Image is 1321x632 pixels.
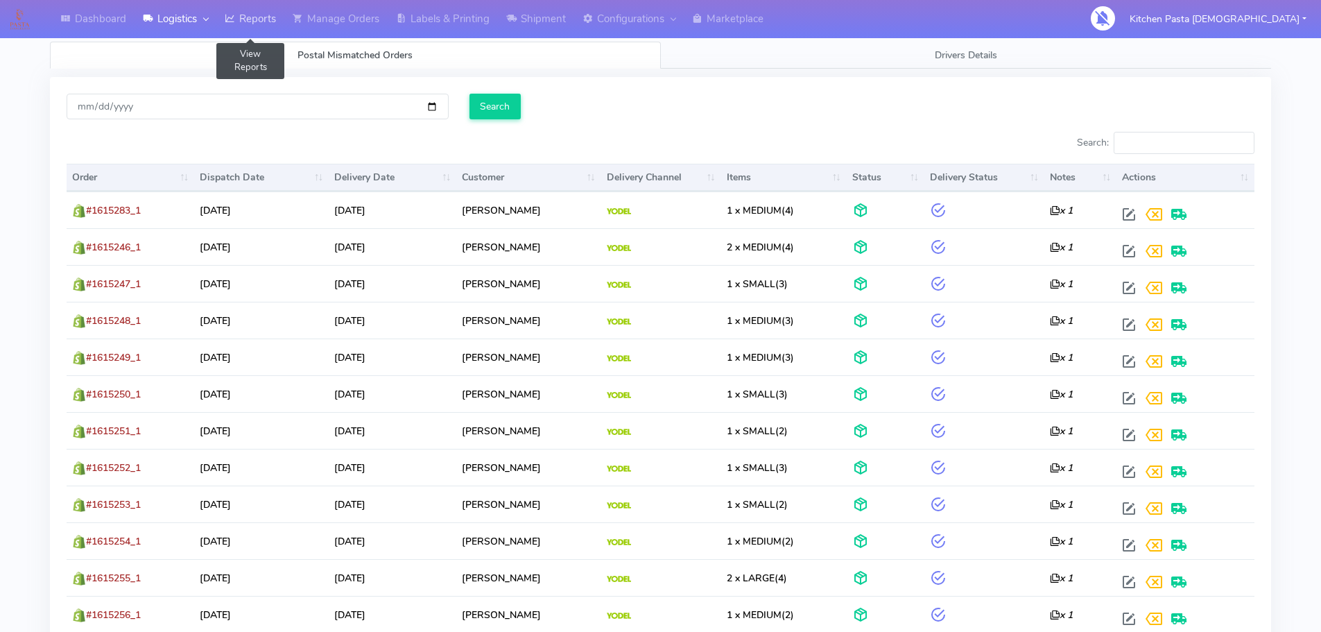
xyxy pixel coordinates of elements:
[727,425,788,438] span: (2)
[727,572,775,585] span: 2 x LARGE
[50,42,1271,69] ul: Tabs
[456,228,601,265] td: [PERSON_NAME]
[329,191,456,228] td: [DATE]
[601,164,721,191] th: Delivery Channel: activate to sort column ascending
[456,449,601,486] td: [PERSON_NAME]
[1114,132,1254,154] input: Search:
[1044,164,1116,191] th: Notes: activate to sort column ascending
[456,375,601,412] td: [PERSON_NAME]
[607,392,631,399] img: Yodel
[86,388,141,401] span: #1615250_1
[1050,535,1073,548] i: x 1
[847,164,924,191] th: Status: activate to sort column ascending
[86,498,141,511] span: #1615253_1
[1050,461,1073,475] i: x 1
[86,351,141,364] span: #1615249_1
[727,314,794,327] span: (3)
[607,208,631,215] img: Yodel
[1050,498,1073,511] i: x 1
[607,318,631,325] img: Yodel
[727,461,788,475] span: (3)
[727,277,788,291] span: (3)
[1050,608,1073,622] i: x 1
[727,388,775,401] span: 1 x SMALL
[194,164,329,191] th: Dispatch Date: activate to sort column ascending
[194,559,329,596] td: [DATE]
[607,502,631,509] img: Yodel
[456,412,601,449] td: [PERSON_NAME]
[194,449,329,486] td: [DATE]
[721,164,847,191] th: Items: activate to sort column ascending
[727,277,775,291] span: 1 x SMALL
[456,265,601,302] td: [PERSON_NAME]
[1077,132,1254,154] label: Search:
[727,425,775,438] span: 1 x SMALL
[86,425,141,438] span: #1615251_1
[727,535,782,548] span: 1 x MEDIUM
[456,164,601,191] th: Customer: activate to sort column ascending
[329,164,456,191] th: Delivery Date: activate to sort column ascending
[727,388,788,401] span: (3)
[607,613,631,620] img: Yodel
[456,191,601,228] td: [PERSON_NAME]
[607,466,631,472] img: Yodel
[1050,314,1073,327] i: x 1
[329,375,456,412] td: [DATE]
[727,351,794,364] span: (3)
[456,522,601,559] td: [PERSON_NAME]
[1050,204,1073,217] i: x 1
[1050,241,1073,254] i: x 1
[329,449,456,486] td: [DATE]
[727,204,794,217] span: (4)
[86,572,141,585] span: #1615255_1
[86,241,141,254] span: #1615246_1
[727,535,794,548] span: (2)
[1050,425,1073,438] i: x 1
[194,522,329,559] td: [DATE]
[1050,388,1073,401] i: x 1
[727,498,788,511] span: (2)
[469,94,521,119] input: Search
[86,314,141,327] span: #1615248_1
[329,522,456,559] td: [DATE]
[194,265,329,302] td: [DATE]
[607,282,631,289] img: Yodel
[194,375,329,412] td: [DATE]
[456,302,601,339] td: [PERSON_NAME]
[727,608,782,622] span: 1 x MEDIUM
[1050,351,1073,364] i: x 1
[727,498,775,511] span: 1 x SMALL
[194,412,329,449] td: [DATE]
[194,486,329,522] td: [DATE]
[329,265,456,302] td: [DATE]
[727,351,782,364] span: 1 x MEDIUM
[727,572,787,585] span: (4)
[727,241,794,254] span: (4)
[194,191,329,228] td: [DATE]
[607,355,631,362] img: Yodel
[86,277,141,291] span: #1615247_1
[194,339,329,375] td: [DATE]
[329,412,456,449] td: [DATE]
[329,302,456,339] td: [DATE]
[456,339,601,375] td: [PERSON_NAME]
[194,228,329,265] td: [DATE]
[1050,572,1073,585] i: x 1
[86,461,141,475] span: #1615252_1
[607,576,631,583] img: Yodel
[456,559,601,596] td: [PERSON_NAME]
[329,559,456,596] td: [DATE]
[924,164,1044,191] th: Delivery Status: activate to sort column ascending
[727,241,782,254] span: 2 x MEDIUM
[1119,5,1317,33] button: Kitchen Pasta [DEMOGRAPHIC_DATA]
[86,535,141,548] span: #1615254_1
[727,461,775,475] span: 1 x SMALL
[607,429,631,436] img: Yodel
[727,608,794,622] span: (2)
[86,204,141,217] span: #1615283_1
[1050,277,1073,291] i: x 1
[329,228,456,265] td: [DATE]
[67,164,194,191] th: Order: activate to sort column ascending
[329,486,456,522] td: [DATE]
[329,339,456,375] td: [DATE]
